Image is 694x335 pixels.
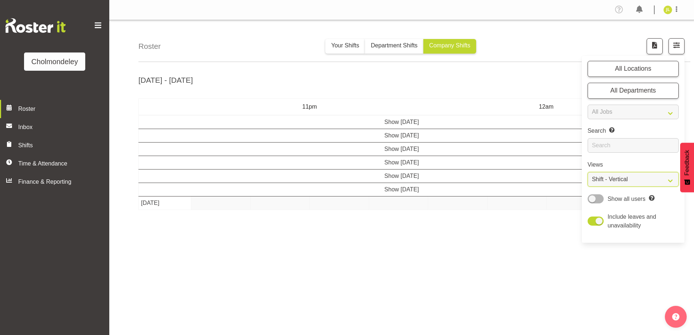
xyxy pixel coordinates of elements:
button: Your Shifts [325,39,365,54]
button: Filter Shifts [668,38,685,54]
button: Department Shifts [365,39,423,54]
button: All Locations [588,61,679,77]
span: Department Shifts [371,42,417,48]
td: Show [DATE] [139,183,665,196]
span: Show all users [608,196,646,202]
button: Download a PDF of the roster according to the set date range. [647,38,663,54]
td: Show [DATE] [139,129,665,142]
label: Search [588,126,679,135]
div: Cholmondeley [31,56,78,67]
input: Search [588,138,679,153]
button: Feedback - Show survey [680,143,694,192]
img: jay-lowe9524.jpg [663,5,672,14]
img: help-xxl-2.png [672,313,679,320]
img: Rosterit website logo [5,18,66,33]
h4: Roster [138,40,161,52]
span: Your Shifts [331,42,359,48]
span: Shifts [18,141,95,150]
span: All Departments [610,87,656,94]
td: [DATE] [139,196,191,210]
th: 11pm [191,98,428,115]
th: 12am [428,98,665,115]
label: Views [588,160,679,169]
button: Company Shifts [423,39,476,54]
td: Show [DATE] [139,142,665,156]
span: Company Shifts [429,42,470,48]
span: Inbox [18,123,106,132]
td: Show [DATE] [139,156,665,169]
h2: [DATE] - [DATE] [138,74,193,86]
span: Finance & Reporting [18,178,95,186]
span: Roster [18,105,106,113]
span: All Locations [615,65,651,72]
span: Feedback [683,150,691,175]
button: All Departments [588,83,679,99]
span: Include leaves and unavailability [608,214,656,229]
td: Show [DATE] [139,169,665,183]
td: Show [DATE] [139,115,665,129]
span: Time & Attendance [18,159,95,168]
